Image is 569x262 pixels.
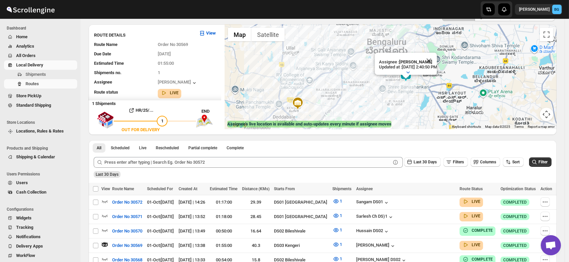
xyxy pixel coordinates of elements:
[16,253,35,258] span: WorkFlow
[340,213,342,218] span: 1
[97,145,101,151] span: All
[329,239,346,250] button: 1
[515,4,562,15] button: User menu
[333,187,352,191] span: Shipments
[4,213,77,223] button: Widgets
[179,242,206,249] div: [DATE] | 13:38
[356,243,396,249] button: [PERSON_NAME]
[274,199,328,206] div: DS01 [GEOGRAPHIC_DATA]
[552,5,562,14] span: Brajesh Giri
[112,213,142,220] span: Order No 30571
[540,108,553,121] button: Map camera controls
[540,187,552,191] span: Action
[156,145,179,151] span: Rescheduled
[97,107,114,133] img: shop.svg
[7,207,77,212] span: Configurations
[540,28,553,41] button: Toggle fullscreen view
[228,28,251,41] button: Show street map
[112,228,142,234] span: Order No 30570
[4,178,77,188] button: Users
[399,59,432,64] b: [PERSON_NAME]
[201,108,221,115] div: END
[7,171,77,177] span: Users Permissions
[340,256,342,261] span: 1
[226,120,248,129] a: Open this area in Google Maps (opens a new window)
[158,70,160,75] span: 1
[329,196,346,207] button: 1
[16,103,51,108] span: Standard Shipping
[210,228,238,234] div: 00:50:00
[356,187,373,191] span: Assignee
[210,213,238,220] div: 01:18:00
[356,214,394,220] button: Sarlesh Ch DS)1
[179,228,206,234] div: [DATE] | 13:49
[519,7,550,12] p: [PERSON_NAME]
[356,199,390,206] button: Sangam DS01
[16,34,28,39] span: Home
[161,118,163,123] span: 1
[108,211,146,222] button: Order No 30571
[555,7,560,12] text: BG
[4,51,77,60] button: All Orders
[147,214,174,219] span: 01-Oct | [DATE]
[421,53,437,69] button: Close
[16,128,64,134] span: Locations, Rules & Rates
[210,187,237,191] span: Estimated Time
[188,145,217,151] span: Partial complete
[471,157,500,167] button: Columns
[5,1,56,18] img: ScrollEngine
[112,242,142,249] span: Order No 30569
[329,210,346,221] button: 1
[340,242,342,247] span: 1
[16,53,36,58] span: All Orders
[274,228,328,234] div: DS02 Bileshivale
[158,42,188,47] span: Order No 30569
[94,32,193,39] h3: ROUTE DETAILS
[242,199,270,206] div: 29.39
[16,93,41,98] span: Store PickUp
[96,172,118,177] span: Last 30 Days
[108,197,146,208] button: Order No 30572
[226,120,248,129] img: Google
[101,187,110,191] span: View
[4,242,77,251] button: Delivery Apps
[379,59,437,64] p: Assignee :
[340,227,342,232] span: 1
[4,79,77,89] button: Routes
[114,105,168,116] button: HR/25/...
[4,42,77,51] button: Analytics
[94,80,112,85] span: Assignee
[7,120,77,125] span: Store Locations
[379,64,437,69] p: Updated at : [DATE] 2:40:50 PM
[529,157,552,167] button: Filter
[485,125,510,128] span: Map data ©2025
[472,257,493,262] b: COMPLETE
[16,215,32,220] span: Widgets
[89,98,116,106] b: 1 Shipments
[274,187,295,191] span: Starts From
[472,214,480,218] b: LIVE
[503,157,524,167] button: Sort
[206,31,216,36] b: View
[111,145,130,151] span: Scheduled
[158,80,198,86] div: [PERSON_NAME]
[195,28,220,39] button: View
[179,199,206,206] div: [DATE] | 14:26
[4,152,77,162] button: Shipping & Calendar
[94,70,122,75] span: Shipments no.
[453,160,464,164] span: Filters
[462,242,480,248] button: LIVE
[94,51,111,56] span: Due Date
[414,160,437,164] span: Last 30 Days
[503,243,527,248] span: COMPLETED
[26,81,39,86] span: Routes
[242,187,270,191] span: Distance (KMs)
[242,213,270,220] div: 28.45
[26,72,46,77] span: Shipments
[136,108,153,113] b: HR/25/...
[274,242,328,249] div: DS03 Kengeri
[94,42,117,47] span: Route Name
[356,228,390,235] button: Hussain DS02
[7,146,77,151] span: Products and Shipping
